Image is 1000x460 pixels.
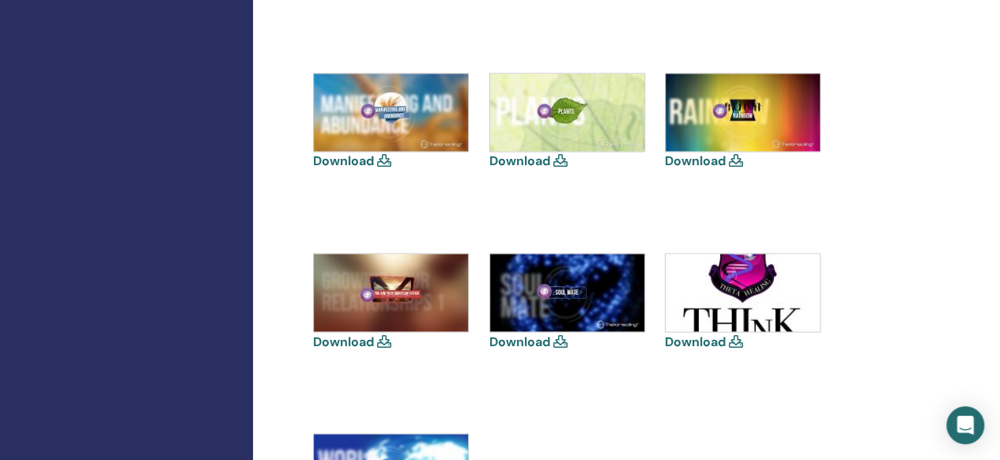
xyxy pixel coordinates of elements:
[666,74,820,151] img: rainbow.jpg
[665,153,726,169] a: Download
[313,333,374,349] a: Download
[489,333,550,349] a: Download
[313,153,374,169] a: Download
[665,333,726,349] a: Download
[666,254,820,331] img: think-shield.jpg
[314,254,468,331] img: significant-other.jpg
[490,254,644,331] img: soul-mate.jpg
[489,153,550,169] a: Download
[490,74,644,151] img: plants.jpg
[946,406,984,444] div: Open Intercom Messenger
[314,74,468,151] img: manifesting.jpg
